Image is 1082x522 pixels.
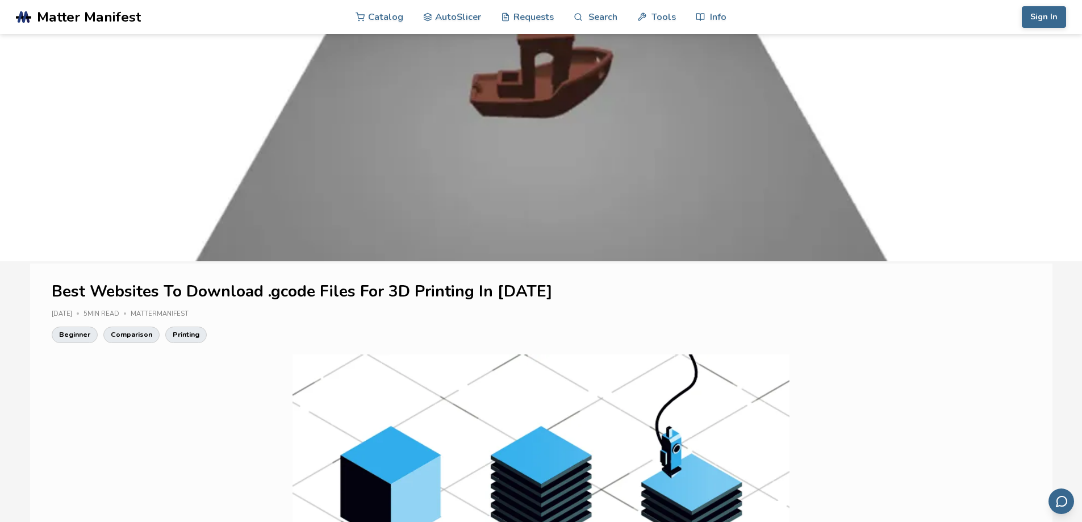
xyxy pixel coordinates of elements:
[52,283,1031,300] h1: Best Websites To Download .gcode Files For 3D Printing In [DATE]
[52,327,98,343] a: Beginner
[37,9,141,25] span: Matter Manifest
[165,327,207,343] a: Printing
[1022,6,1066,28] button: Sign In
[103,327,160,343] a: Comparison
[52,311,83,318] div: [DATE]
[131,311,197,318] div: MatterManifest
[1048,488,1074,514] button: Send feedback via email
[83,311,131,318] div: 5 min read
